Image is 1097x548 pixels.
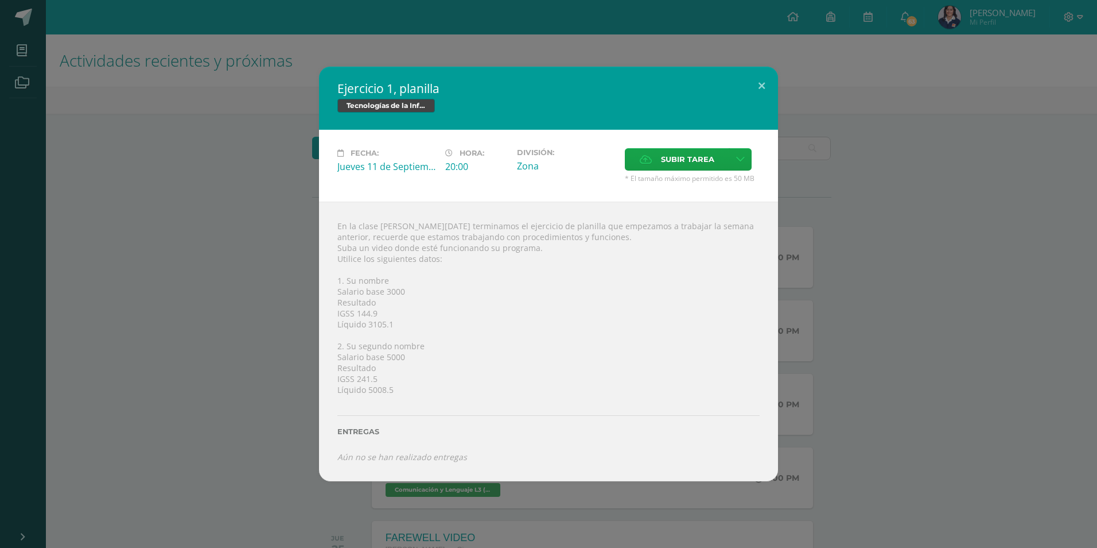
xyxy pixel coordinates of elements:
label: División: [517,148,616,157]
button: Close (Esc) [745,67,778,106]
div: Jueves 11 de Septiembre [337,160,436,173]
div: 20:00 [445,160,508,173]
span: Subir tarea [661,149,714,170]
span: Hora: [460,149,484,157]
span: Fecha: [351,149,379,157]
label: Entregas [337,427,760,436]
div: Zona [517,160,616,172]
span: Tecnologías de la Información y la Comunicación 5 [337,99,435,113]
div: En la clase [PERSON_NAME][DATE] terminamos el ejercicio de planilla que empezamos a trabajar la s... [319,202,778,481]
i: Aún no se han realizado entregas [337,451,467,462]
h2: Ejercicio 1, planilla [337,80,760,97]
span: * El tamaño máximo permitido es 50 MB [625,173,760,183]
